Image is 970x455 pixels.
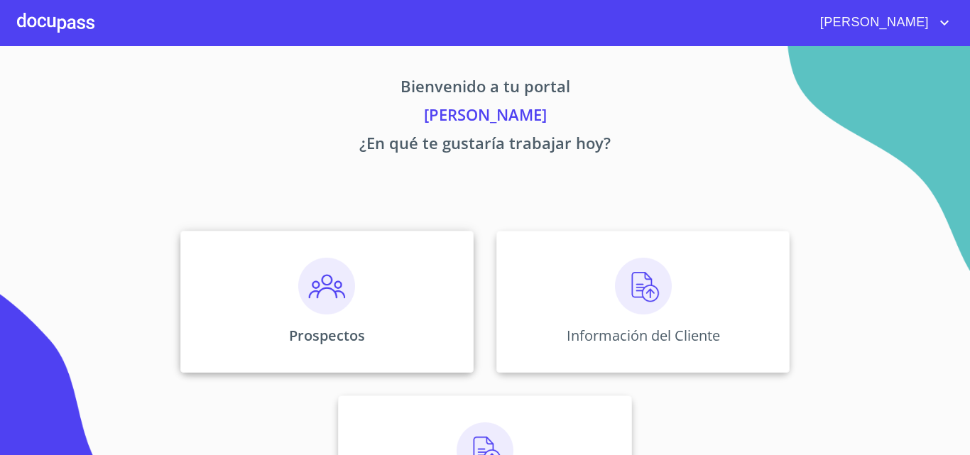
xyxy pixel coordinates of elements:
span: [PERSON_NAME] [810,11,936,34]
p: [PERSON_NAME] [48,103,922,131]
p: Información del Cliente [567,326,720,345]
img: prospectos.png [298,258,355,314]
p: Prospectos [289,326,365,345]
p: ¿En qué te gustaría trabajar hoy? [48,131,922,160]
p: Bienvenido a tu portal [48,75,922,103]
img: carga.png [615,258,672,314]
button: account of current user [810,11,953,34]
